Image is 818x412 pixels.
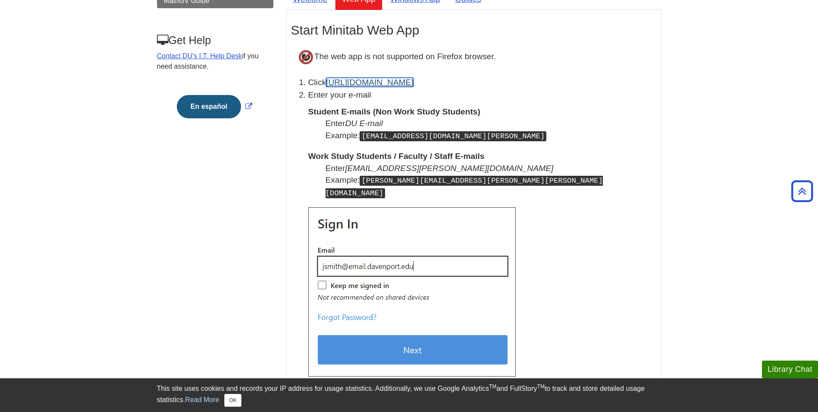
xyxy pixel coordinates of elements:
[157,383,661,407] div: This site uses cookies and records your IP address for usage statistics. Additionally, we use Goo...
[291,23,657,38] h2: Start Minitab Web App
[360,131,546,141] kbd: [EMAIL_ADDRESS][DOMAIN_NAME][PERSON_NAME]
[537,383,545,390] sup: TM
[788,185,816,197] a: Back to Top
[326,117,657,142] dd: Enter Example:
[326,78,414,87] a: [URL][DOMAIN_NAME]
[326,162,657,199] dd: Enter Example:
[489,383,496,390] sup: TM
[308,207,516,377] img: Minitab sign in prompt, 'jsmith@email.davenport.edu' is filled out as the e-mail.
[177,95,241,118] button: En español
[308,106,657,117] dt: Student E-mails (Non Work Study Students)
[308,150,657,162] dt: Work Study Students / Faculty / Staff E-mails
[157,51,273,72] p: if you need assistance.
[175,103,254,110] a: Link opens in new window
[185,396,219,403] a: Read More
[157,34,273,47] h3: Get Help
[291,42,657,72] p: The web app is not supported on Firefox browser.
[157,52,242,60] a: Contact DU's I.T. Help Desk
[224,394,241,407] button: Close
[345,119,382,128] i: DU E-mail
[345,164,553,173] i: [EMAIL_ADDRESS][PERSON_NAME][DOMAIN_NAME]
[308,89,657,101] p: Enter your e-mail
[308,76,657,89] li: Click
[326,176,603,198] kbd: [PERSON_NAME][EMAIL_ADDRESS][PERSON_NAME][PERSON_NAME][DOMAIN_NAME]
[762,361,818,378] button: Library Chat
